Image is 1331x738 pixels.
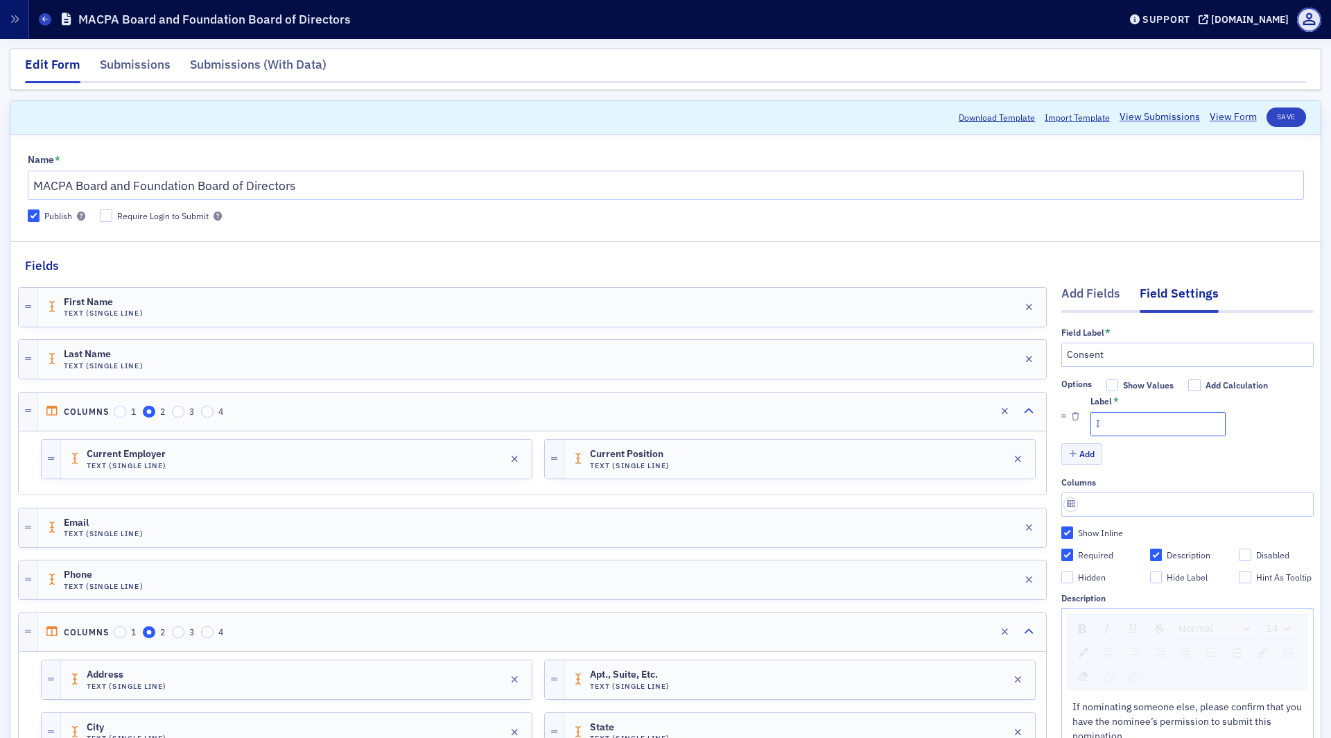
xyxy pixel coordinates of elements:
[28,154,54,166] div: Name
[1061,526,1074,539] input: Show Inline
[64,529,143,538] h4: Text (Single Line)
[1252,643,1272,662] div: Link
[1124,643,1145,662] div: Center
[1123,619,1144,638] div: Underline
[1266,621,1278,637] span: 14
[1278,643,1298,662] div: Image
[1070,618,1172,639] div: rdw-inline-control
[28,209,40,222] input: Publish
[1061,284,1120,310] div: Add Fields
[1211,13,1289,26] div: [DOMAIN_NAME]
[114,406,126,418] input: 1
[1078,572,1106,583] div: Hidden
[590,669,668,680] span: Apt., Suite, Etc.
[1113,396,1119,406] abbr: This field is required
[1150,549,1163,561] input: Description
[172,406,184,418] input: 3
[1061,443,1103,465] button: Add
[218,406,223,417] span: 4
[143,626,155,639] input: 2
[1099,667,1118,686] div: Undo
[590,449,668,460] span: Current Position
[1150,571,1163,583] input: Hide Label
[160,406,165,417] span: 2
[172,626,184,639] input: 3
[1142,13,1190,26] div: Support
[117,210,209,222] div: Require Login to Submit
[201,626,214,639] input: 4
[1174,618,1258,639] div: rdw-dropdown
[87,449,166,460] span: Current Employer
[1199,15,1294,24] button: [DOMAIN_NAME]
[1140,284,1219,312] div: Field Settings
[1070,643,1096,662] div: rdw-color-picker
[189,626,194,637] span: 3
[1297,8,1321,32] span: Profile
[1275,643,1300,662] div: rdw-image-control
[1105,327,1111,337] abbr: This field is required
[64,406,110,417] h4: Columns
[1201,643,1222,662] div: Unordered
[1228,644,1246,662] div: Ordered
[64,309,143,318] h4: Text (Single Line)
[1123,379,1174,391] div: Show Values
[87,682,166,691] h4: Text (Single Line)
[143,406,155,418] input: 2
[1096,643,1199,662] div: rdw-textalign-control
[1178,621,1213,637] span: Normal
[1149,619,1169,638] div: Strikethrough
[1172,618,1260,639] div: rdw-block-control
[1073,667,1093,686] div: Remove
[1120,110,1200,124] a: View Submissions
[1199,643,1249,662] div: rdw-list-control
[1239,549,1251,561] input: Disabled
[64,349,141,360] span: Last Name
[160,626,165,637] span: 2
[1097,619,1117,638] div: Italic
[189,406,194,417] span: 3
[44,210,72,222] div: Publish
[114,626,126,639] input: 1
[1096,667,1145,686] div: rdw-history-control
[87,669,164,680] span: Address
[64,627,110,637] h4: Columns
[64,361,143,370] h4: Text (Single Line)
[1124,667,1142,686] div: Redo
[87,461,166,470] h4: Text (Single Line)
[1256,572,1312,583] div: Hint As Tooltip
[1067,614,1308,690] div: rdw-toolbar
[64,297,141,308] span: First Name
[201,406,214,418] input: 4
[131,626,136,637] span: 1
[1078,549,1113,561] div: Required
[1175,619,1257,638] a: Block Type
[1239,571,1251,583] input: Hint As Tooltip
[1061,379,1092,391] span: Options
[1070,667,1096,686] div: rdw-remove-control
[87,722,164,733] span: City
[1099,643,1119,662] div: Left
[78,11,351,28] h1: MACPA Board and Foundation Board of Directors
[1256,549,1289,561] div: Disabled
[1260,618,1300,639] div: rdw-font-size-control
[1267,108,1306,127] button: Save
[1061,571,1074,583] input: Hidden
[64,517,141,529] span: Email
[100,209,112,222] input: Require Login to Submit
[1249,643,1275,662] div: rdw-link-control
[1262,619,1298,638] a: Font Size
[1073,619,1091,638] div: Bold
[1176,643,1196,662] div: Justify
[1061,477,1096,488] div: Columns
[64,582,143,591] h4: Text (Single Line)
[1045,111,1110,123] span: Import Template
[590,461,670,470] h4: Text (Single Line)
[1210,110,1257,124] a: View Form
[1061,549,1074,561] input: Required
[1090,396,1112,406] div: Label
[1106,379,1119,392] input: Show Values
[1061,327,1104,338] div: Field Label
[100,55,171,81] div: Submissions
[218,626,223,637] span: 4
[1262,618,1298,639] div: rdw-dropdown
